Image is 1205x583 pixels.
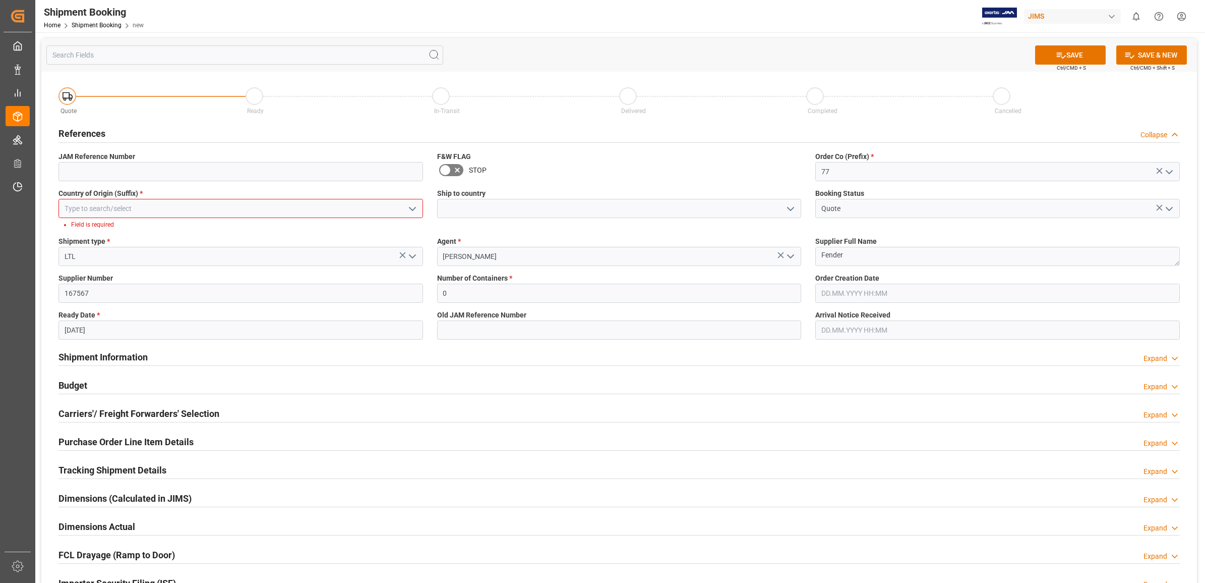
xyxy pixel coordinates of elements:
button: SAVE [1035,45,1106,65]
span: STOP [469,165,487,176]
button: SAVE & NEW [1116,45,1187,65]
li: Field is required [71,220,414,229]
a: Shipment Booking [72,22,122,29]
input: DD.MM.YYYY HH:MM [815,284,1180,303]
span: Cancelled [995,108,1021,115]
span: Order Creation Date [815,273,879,284]
span: Country of Origin (Suffix) [58,188,143,199]
button: open menu [404,249,419,264]
h2: Purchase Order Line Item Details [58,435,194,449]
span: Shipment type [58,236,110,247]
div: Expand [1143,382,1167,392]
span: Old JAM Reference Number [437,310,526,321]
span: Completed [808,108,837,115]
input: Type to search/select [58,199,423,218]
h2: Shipment Information [58,350,148,364]
h2: Dimensions Actual [58,520,135,534]
button: open menu [782,249,798,264]
button: open menu [782,201,798,217]
div: Expand [1143,410,1167,420]
span: Ready [247,108,264,115]
span: Ship to country [437,188,486,199]
span: Booking Status [815,188,864,199]
a: Home [44,22,61,29]
div: Shipment Booking [44,5,144,20]
h2: Budget [58,379,87,392]
span: JAM Reference Number [58,151,135,162]
div: Expand [1143,353,1167,364]
button: JIMS [1024,7,1125,26]
span: In-Transit [434,108,460,115]
div: Collapse [1140,130,1167,140]
span: Arrival Notice Received [815,310,890,321]
div: Expand [1143,495,1167,505]
button: Help Center [1148,5,1170,28]
span: Number of Containers [437,273,512,284]
input: DD.MM.YYYY HH:MM [815,321,1180,340]
h2: Dimensions (Calculated in JIMS) [58,492,192,505]
input: Search Fields [46,45,443,65]
button: open menu [1161,164,1176,180]
h2: FCL Drayage (Ramp to Door) [58,548,175,562]
h2: Tracking Shipment Details [58,463,166,477]
button: open menu [404,201,419,217]
h2: References [58,127,105,140]
div: Expand [1143,438,1167,449]
span: Ctrl/CMD + S [1057,64,1086,72]
span: Ready Date [58,310,100,321]
button: open menu [1161,201,1176,217]
div: Expand [1143,466,1167,477]
span: Supplier Number [58,273,113,284]
span: Order Co (Prefix) [815,151,874,162]
div: Expand [1143,523,1167,534]
span: Agent [437,236,461,247]
button: show 0 new notifications [1125,5,1148,28]
div: JIMS [1024,9,1121,24]
textarea: Fender [815,247,1180,266]
span: F&W FLAG [437,151,471,162]
div: Expand [1143,551,1167,562]
span: Quote [61,108,77,115]
input: DD.MM.YYYY [58,321,423,340]
img: Exertis%20JAM%20-%20Email%20Logo.jpg_1722504956.jpg [982,8,1017,25]
span: Delivered [621,108,646,115]
span: Ctrl/CMD + Shift + S [1130,64,1175,72]
h2: Carriers'/ Freight Forwarders' Selection [58,407,219,420]
span: Supplier Full Name [815,236,877,247]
